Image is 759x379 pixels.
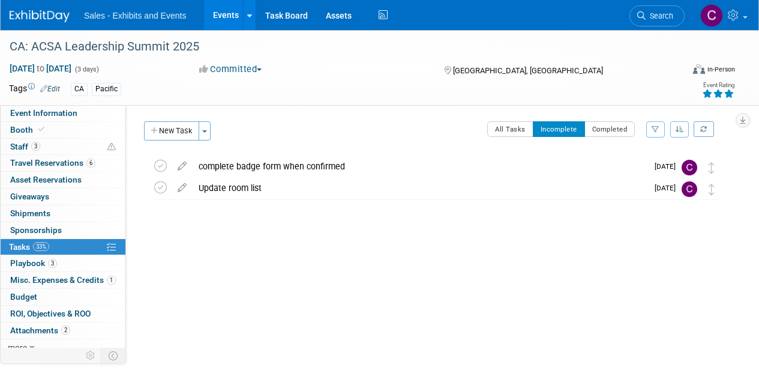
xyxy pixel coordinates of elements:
span: 33% [33,242,49,251]
span: Asset Reservations [10,175,82,184]
a: Asset Reservations [1,172,125,188]
span: [DATE] [655,162,682,171]
td: Toggle Event Tabs [101,348,126,363]
div: CA: ACSA Leadership Summit 2025 [5,36,673,58]
span: to [35,64,46,73]
span: Sales - Exhibits and Events [84,11,186,20]
img: Christine Lurz [682,181,697,197]
a: Sponsorships [1,222,125,238]
span: Booth [10,125,47,135]
i: Move task [709,184,715,195]
span: 6 [86,159,95,168]
span: Tasks [9,242,49,252]
img: Christine Lurz [700,4,723,27]
span: Travel Reservations [10,158,95,168]
a: Tasks33% [1,239,125,255]
a: Booth [1,122,125,138]
a: ROI, Objectives & ROO [1,306,125,322]
a: Misc. Expenses & Credits1 [1,272,125,288]
span: 2 [61,326,70,335]
a: Budget [1,289,125,305]
td: Tags [9,82,60,96]
span: (3 days) [74,65,99,73]
button: Committed [195,63,266,76]
a: Attachments2 [1,323,125,339]
a: Shipments [1,205,125,222]
img: ExhibitDay [10,10,70,22]
span: Sponsorships [10,225,62,235]
i: Move task [709,162,715,174]
div: Event Format [629,62,735,80]
a: Search [629,5,685,26]
span: Attachments [10,326,70,335]
img: Format-Inperson.png [693,64,705,74]
div: Event Rating [702,82,734,88]
span: Search [646,11,673,20]
a: Playbook3 [1,255,125,271]
span: Event Information [10,108,77,118]
a: edit [172,161,193,172]
button: Completed [584,121,635,137]
a: Edit [40,85,60,93]
button: Incomplete [533,121,585,137]
button: All Tasks [487,121,533,137]
a: edit [172,183,193,193]
span: Playbook [10,258,57,268]
span: Budget [10,292,37,302]
span: Staff [10,142,40,151]
span: Potential Scheduling Conflict -- at least one attendee is tagged in another overlapping event. [107,142,116,153]
span: Shipments [10,208,50,218]
div: In-Person [707,65,735,74]
span: [DATE] [655,184,682,192]
span: ROI, Objectives & ROO [10,309,91,318]
div: Pacific [92,83,121,96]
span: [DATE] [DATE] [9,63,72,74]
span: more [8,342,27,352]
span: 3 [31,142,40,151]
span: Misc. Expenses & Credits [10,275,116,285]
a: Travel Reservations6 [1,155,125,171]
a: Giveaways [1,189,125,205]
div: CA [71,83,88,96]
a: Refresh [694,121,714,137]
span: [GEOGRAPHIC_DATA], [GEOGRAPHIC_DATA] [453,66,603,75]
img: Christine Lurz [682,160,697,175]
div: Update room list [193,178,647,198]
a: Staff3 [1,139,125,155]
button: New Task [144,121,199,141]
span: Giveaways [10,192,49,201]
div: complete badge form when confirmed [193,156,647,177]
span: 3 [48,259,57,268]
a: more [1,339,125,356]
span: 1 [107,276,116,285]
i: Booth reservation complete [38,126,44,133]
td: Personalize Event Tab Strip [80,348,101,363]
a: Event Information [1,105,125,121]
